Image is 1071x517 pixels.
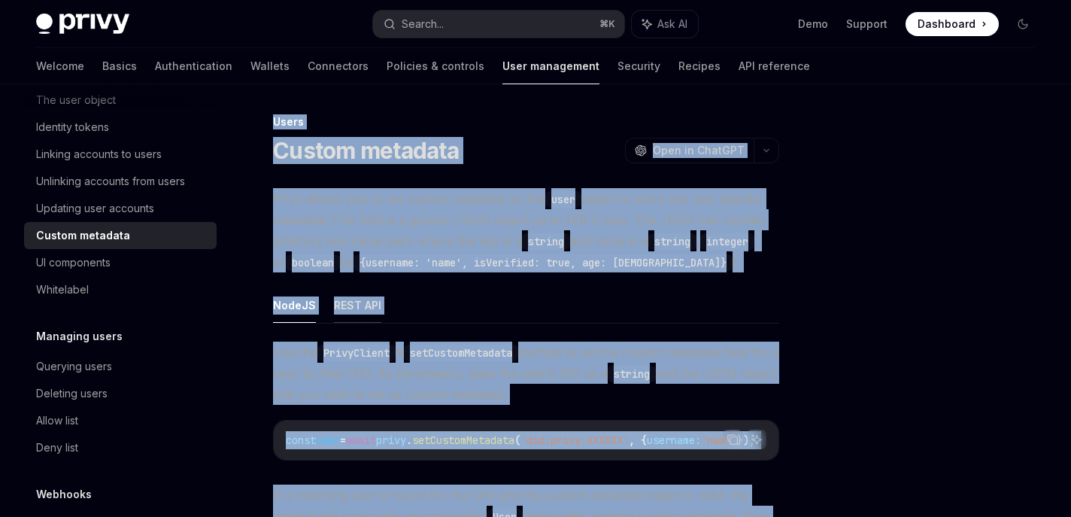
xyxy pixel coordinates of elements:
[700,233,754,250] code: integer
[334,287,381,323] button: REST API
[353,254,733,271] code: {username: 'name', isVerified: true, age: [DEMOGRAPHIC_DATA]}
[24,407,217,434] a: Allow list
[373,11,624,38] button: Search...⌘K
[502,48,599,84] a: User management
[647,433,701,447] span: username:
[36,412,78,430] div: Allow list
[36,439,78,457] div: Deny list
[906,12,999,36] a: Dashboard
[653,143,745,158] span: Open in ChatGPT
[545,191,581,208] code: user
[250,48,290,84] a: Wallets
[747,430,766,449] button: Ask AI
[36,385,108,403] div: Deleting users
[308,48,369,84] a: Connectors
[36,14,129,35] img: dark logo
[24,353,217,380] a: Querying users
[36,145,162,163] div: Linking accounts to users
[24,249,217,276] a: UI components
[36,281,89,299] div: Whitelabel
[522,233,570,250] code: string
[340,433,346,447] span: =
[36,254,111,272] div: UI components
[286,433,316,447] span: const
[24,434,217,461] a: Deny list
[102,48,137,84] a: Basics
[273,287,316,323] button: NodeJS
[648,233,696,250] code: string
[629,433,647,447] span: , {
[346,433,376,447] span: await
[625,138,754,163] button: Open in ChatGPT
[599,18,615,30] span: ⌘ K
[24,141,217,168] a: Linking accounts to users
[657,17,687,32] span: Ask AI
[36,357,112,376] div: Querying users
[678,48,721,84] a: Recipes
[317,345,396,361] code: PrivyClient
[273,188,779,272] span: Privy allows you to set custom metadata on the object to store any app-specific metadata. This fi...
[24,276,217,303] a: Whitelabel
[514,433,520,447] span: (
[701,433,737,447] span: 'name'
[608,366,656,382] code: string
[617,48,660,84] a: Security
[36,327,123,345] h5: Managing users
[404,345,518,361] code: setCustomMetadata
[520,433,629,447] span: 'did:privy:XXXXXX'
[36,48,84,84] a: Welcome
[412,433,514,447] span: setCustomMetadata
[387,48,484,84] a: Policies & controls
[739,48,810,84] a: API reference
[24,114,217,141] a: Identity tokens
[846,17,887,32] a: Support
[1011,12,1035,36] button: Toggle dark mode
[24,380,217,407] a: Deleting users
[36,199,154,217] div: Updating user accounts
[376,433,406,447] span: privy
[798,17,828,32] a: Demo
[155,48,232,84] a: Authentication
[286,254,340,271] code: boolean
[273,137,459,164] h1: Custom metadata
[316,433,340,447] span: user
[36,485,92,503] h5: Webhooks
[24,222,217,249] a: Custom metadata
[402,15,444,33] div: Search...
[273,114,779,129] div: Users
[723,430,742,449] button: Copy the contents from the code block
[918,17,975,32] span: Dashboard
[24,195,217,222] a: Updating user accounts
[36,172,185,190] div: Unlinking accounts from users
[632,11,698,38] button: Ask AI
[36,118,109,136] div: Identity tokens
[273,342,779,405] span: Use the ’s method to set the custom metadata field for a user by their DID. As parameters, pass t...
[36,227,130,245] div: Custom metadata
[24,168,217,195] a: Unlinking accounts from users
[406,433,412,447] span: .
